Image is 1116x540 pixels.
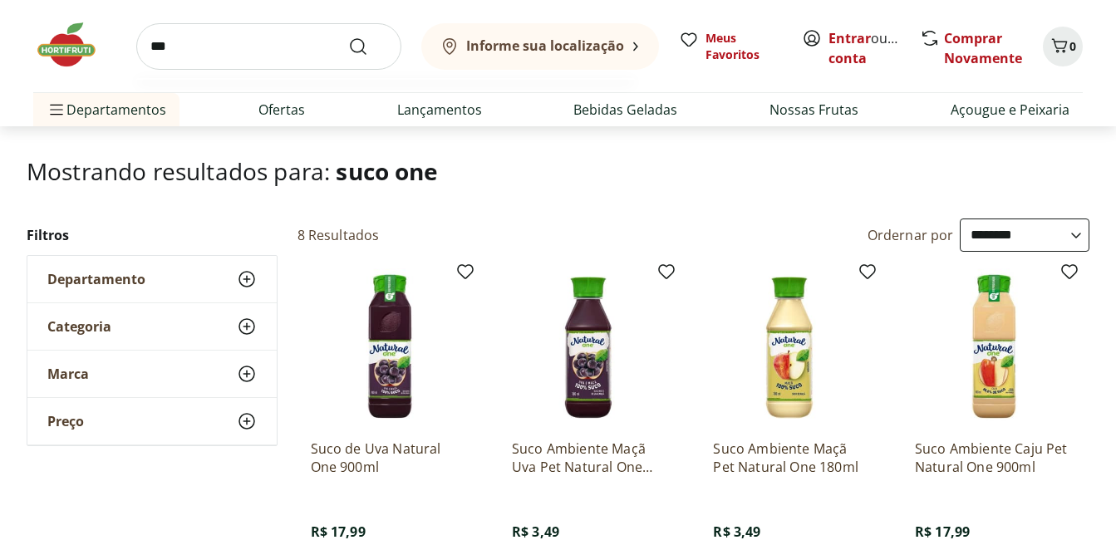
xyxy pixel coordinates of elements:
span: ou [828,28,902,68]
a: Ofertas [258,100,305,120]
img: Suco Ambiente Maçã Uva Pet Natural One 180ml [512,268,670,426]
a: Suco Ambiente Maçã Pet Natural One 180ml [713,439,871,476]
button: Departamento [27,256,277,302]
h2: 8 Resultados [297,226,380,244]
a: Açougue e Peixaria [951,100,1069,120]
label: Ordernar por [868,226,954,244]
a: Suco de Uva Natural One 900ml [311,439,469,476]
a: Criar conta [828,29,920,67]
img: Suco de Uva Natural One 900ml [311,268,469,426]
button: Categoria [27,303,277,350]
h2: Filtros [27,218,278,252]
button: Preço [27,398,277,444]
span: 0 [1069,38,1076,54]
img: Hortifruti [33,20,116,70]
a: Entrar [828,29,871,47]
span: Departamento [47,271,145,287]
input: search [136,23,401,70]
img: Suco Ambiente Maçã Pet Natural One 180ml [713,268,871,426]
h1: Mostrando resultados para: [27,158,1089,184]
a: Bebidas Geladas [573,100,677,120]
a: Nossas Frutas [769,100,858,120]
span: Categoria [47,318,111,335]
span: Departamentos [47,90,166,130]
a: Meus Favoritos [679,30,782,63]
button: Marca [27,351,277,397]
span: suco one [336,155,438,187]
img: Suco Ambiente Caju Pet Natural One 900ml [915,268,1073,426]
a: Suco Ambiente Maçã Uva Pet Natural One 180ml [512,439,670,476]
a: Comprar Novamente [944,29,1022,67]
a: Suco Ambiente Caju Pet Natural One 900ml [915,439,1073,476]
span: Preço [47,413,84,430]
span: Meus Favoritos [705,30,782,63]
button: Submit Search [348,37,388,56]
button: Carrinho [1043,27,1083,66]
b: Informe sua localização [466,37,624,55]
a: Lançamentos [397,100,482,120]
button: Informe sua localização [421,23,659,70]
button: Menu [47,90,66,130]
span: Marca [47,366,89,382]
